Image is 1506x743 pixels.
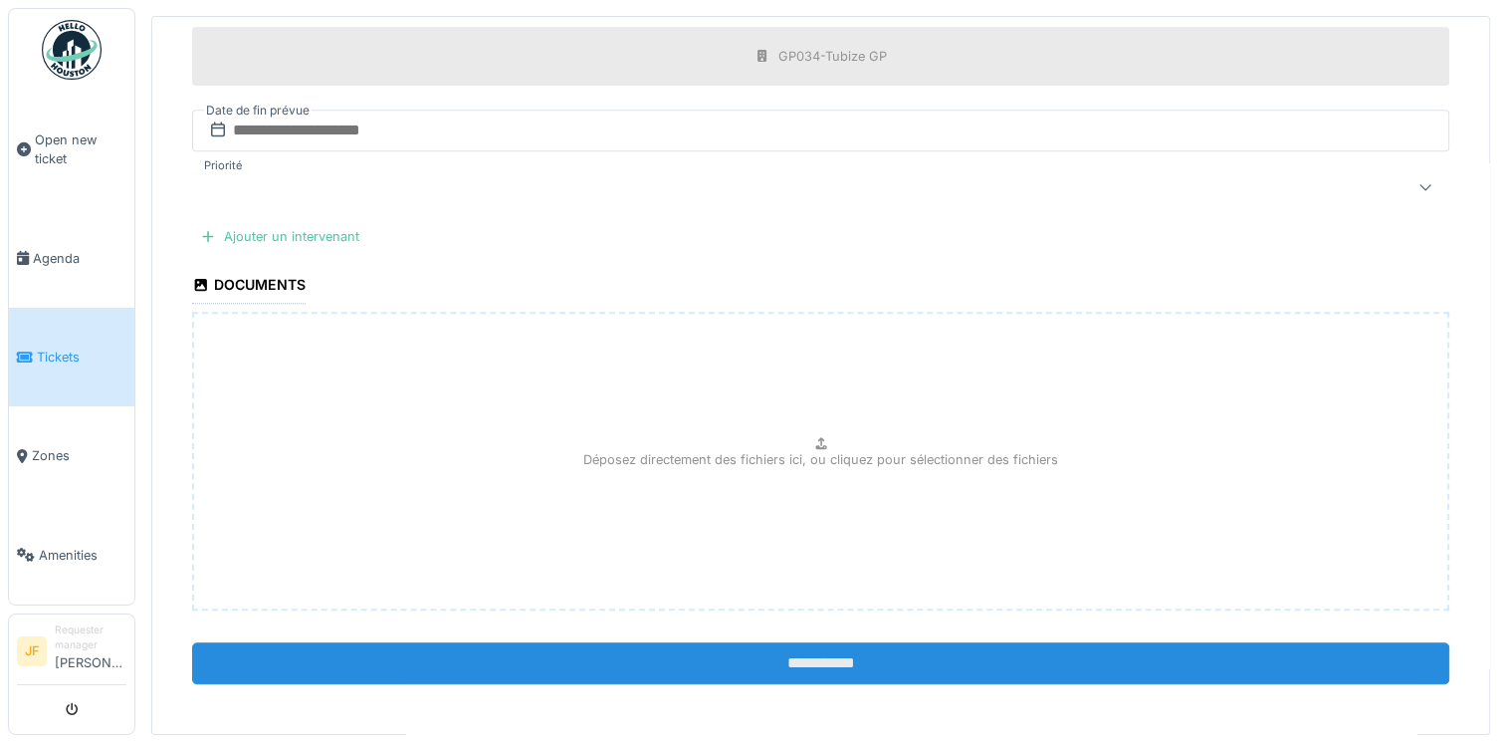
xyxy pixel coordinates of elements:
[39,546,126,565] span: Amenities
[9,506,134,605] a: Amenities
[17,636,47,666] li: JF
[37,348,126,367] span: Tickets
[17,622,126,685] a: JF Requester manager[PERSON_NAME]
[778,47,887,66] div: GP034-Tubize GP
[55,622,126,653] div: Requester manager
[9,91,134,209] a: Open new ticket
[192,270,306,304] div: Documents
[33,249,126,268] span: Agenda
[9,308,134,406] a: Tickets
[583,450,1058,469] p: Déposez directement des fichiers ici, ou cliquez pour sélectionner des fichiers
[42,20,102,80] img: Badge_color-CXgf-gQk.svg
[32,446,126,465] span: Zones
[200,157,247,174] label: Priorité
[9,209,134,308] a: Agenda
[55,622,126,680] li: [PERSON_NAME]
[9,406,134,505] a: Zones
[192,223,367,250] div: Ajouter un intervenant
[204,100,312,122] label: Date de fin prévue
[35,130,126,168] span: Open new ticket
